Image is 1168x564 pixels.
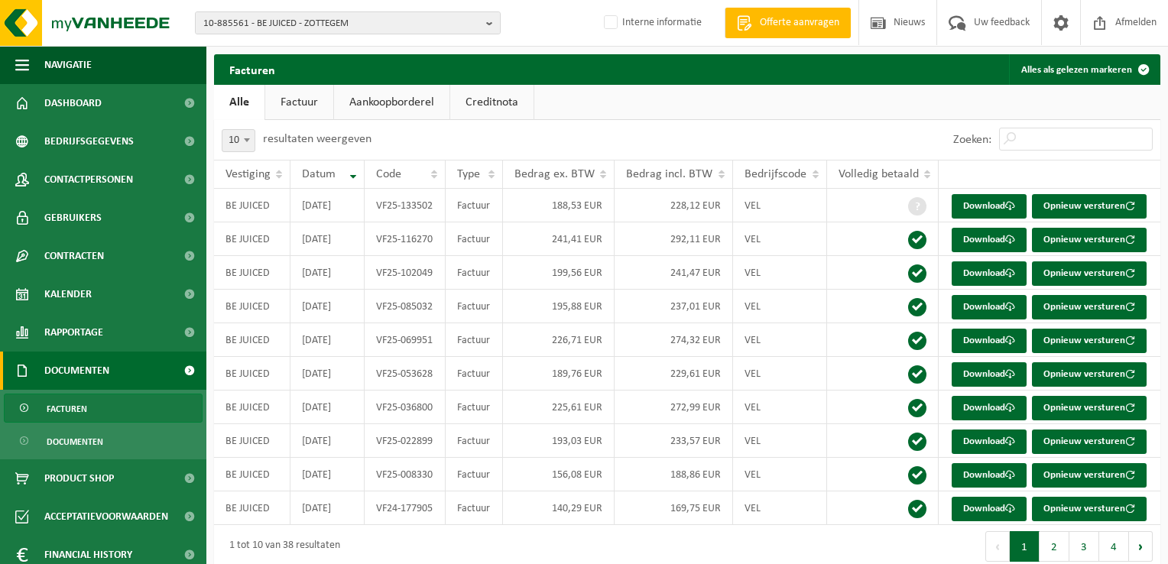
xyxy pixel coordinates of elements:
[756,15,843,31] span: Offerte aanvragen
[514,168,595,180] span: Bedrag ex. BTW
[290,323,364,357] td: [DATE]
[44,199,102,237] span: Gebruikers
[745,168,806,180] span: Bedrijfscode
[446,189,502,222] td: Factuur
[290,222,364,256] td: [DATE]
[1032,194,1147,219] button: Opnieuw versturen
[1032,228,1147,252] button: Opnieuw versturen
[214,222,290,256] td: BE JUICED
[290,458,364,491] td: [DATE]
[446,491,502,525] td: Factuur
[615,256,733,290] td: 241,47 EUR
[503,222,615,256] td: 241,41 EUR
[503,491,615,525] td: 140,29 EUR
[1099,531,1129,562] button: 4
[457,168,480,180] span: Type
[446,458,502,491] td: Factuur
[214,458,290,491] td: BE JUICED
[615,290,733,323] td: 237,01 EUR
[290,424,364,458] td: [DATE]
[365,458,446,491] td: VF25-008330
[44,84,102,122] span: Dashboard
[985,531,1010,562] button: Previous
[1032,329,1147,353] button: Opnieuw versturen
[214,491,290,525] td: BE JUICED
[446,391,502,424] td: Factuur
[615,424,733,458] td: 233,57 EUR
[44,46,92,84] span: Navigatie
[952,329,1027,353] a: Download
[195,11,501,34] button: 10-885561 - BE JUICED - ZOTTEGEM
[733,323,827,357] td: VEL
[214,357,290,391] td: BE JUICED
[446,424,502,458] td: Factuur
[503,357,615,391] td: 189,76 EUR
[1032,261,1147,286] button: Opnieuw versturen
[1032,396,1147,420] button: Opnieuw versturen
[733,357,827,391] td: VEL
[1069,531,1099,562] button: 3
[446,222,502,256] td: Factuur
[503,458,615,491] td: 156,08 EUR
[365,256,446,290] td: VF25-102049
[365,424,446,458] td: VF25-022899
[290,290,364,323] td: [DATE]
[725,8,851,38] a: Offerte aanvragen
[1129,531,1153,562] button: Next
[601,11,702,34] label: Interne informatie
[503,323,615,357] td: 226,71 EUR
[4,394,203,423] a: Facturen
[1032,295,1147,319] button: Opnieuw versturen
[839,168,919,180] span: Volledig betaald
[44,313,103,352] span: Rapportage
[733,424,827,458] td: VEL
[290,491,364,525] td: [DATE]
[334,85,449,120] a: Aankoopborderel
[203,12,480,35] span: 10-885561 - BE JUICED - ZOTTEGEM
[214,290,290,323] td: BE JUICED
[44,160,133,199] span: Contactpersonen
[733,391,827,424] td: VEL
[952,362,1027,387] a: Download
[214,391,290,424] td: BE JUICED
[615,458,733,491] td: 188,86 EUR
[263,133,371,145] label: resultaten weergeven
[733,256,827,290] td: VEL
[44,352,109,390] span: Documenten
[952,429,1027,454] a: Download
[503,391,615,424] td: 225,61 EUR
[733,458,827,491] td: VEL
[615,323,733,357] td: 274,32 EUR
[615,222,733,256] td: 292,11 EUR
[214,85,264,120] a: Alle
[222,533,340,560] div: 1 tot 10 van 38 resultaten
[302,168,336,180] span: Datum
[290,391,364,424] td: [DATE]
[952,396,1027,420] a: Download
[4,426,203,455] a: Documenten
[952,295,1027,319] a: Download
[225,168,271,180] span: Vestiging
[44,237,104,275] span: Contracten
[290,357,364,391] td: [DATE]
[626,168,712,180] span: Bedrag incl. BTW
[365,222,446,256] td: VF25-116270
[615,357,733,391] td: 229,61 EUR
[1009,54,1159,85] button: Alles als gelezen markeren
[733,222,827,256] td: VEL
[952,261,1027,286] a: Download
[290,256,364,290] td: [DATE]
[503,189,615,222] td: 188,53 EUR
[365,391,446,424] td: VF25-036800
[503,424,615,458] td: 193,03 EUR
[44,459,114,498] span: Product Shop
[44,122,134,160] span: Bedrijfsgegevens
[365,189,446,222] td: VF25-133502
[733,491,827,525] td: VEL
[503,256,615,290] td: 199,56 EUR
[214,189,290,222] td: BE JUICED
[1032,463,1147,488] button: Opnieuw versturen
[44,498,168,536] span: Acceptatievoorwaarden
[214,323,290,357] td: BE JUICED
[952,228,1027,252] a: Download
